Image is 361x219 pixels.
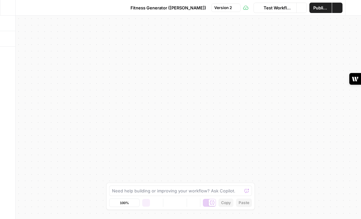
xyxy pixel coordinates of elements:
button: Paste [236,199,252,207]
button: Test Workflow [254,3,297,13]
button: Fitness Generator ([PERSON_NAME]) [121,3,210,13]
span: Version 2 [214,5,232,11]
span: 100% [120,200,129,205]
button: Publish [309,3,332,13]
span: Test Workflow [264,5,293,11]
button: Version 2 [211,4,241,12]
span: Fitness Generator ([PERSON_NAME]) [131,5,206,11]
button: Copy [218,199,233,207]
span: Paste [239,200,249,206]
span: Copy [221,200,231,206]
span: Publish [313,5,328,11]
